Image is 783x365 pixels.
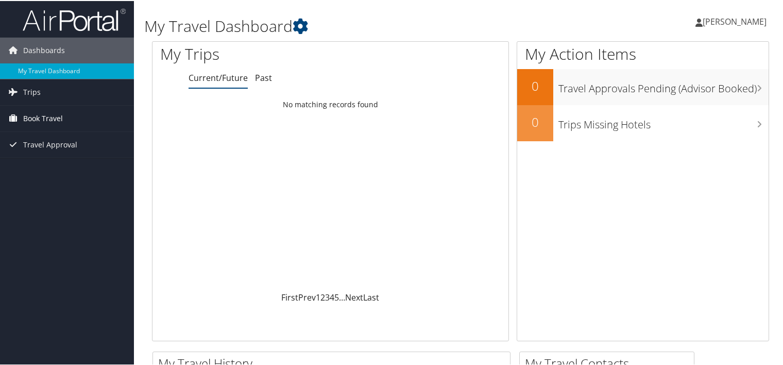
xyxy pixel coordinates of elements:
[298,291,316,302] a: Prev
[23,131,77,157] span: Travel Approval
[363,291,379,302] a: Last
[517,112,553,130] h2: 0
[558,111,769,131] h3: Trips Missing Hotels
[517,76,553,94] h2: 0
[330,291,334,302] a: 4
[160,42,352,64] h1: My Trips
[517,104,769,140] a: 0Trips Missing Hotels
[339,291,345,302] span: …
[23,37,65,62] span: Dashboards
[23,105,63,130] span: Book Travel
[334,291,339,302] a: 5
[345,291,363,302] a: Next
[144,14,566,36] h1: My Travel Dashboard
[255,71,272,82] a: Past
[517,42,769,64] h1: My Action Items
[695,5,777,36] a: [PERSON_NAME]
[325,291,330,302] a: 3
[517,68,769,104] a: 0Travel Approvals Pending (Advisor Booked)
[703,15,767,26] span: [PERSON_NAME]
[189,71,248,82] a: Current/Future
[320,291,325,302] a: 2
[281,291,298,302] a: First
[316,291,320,302] a: 1
[152,94,508,113] td: No matching records found
[23,78,41,104] span: Trips
[23,7,126,31] img: airportal-logo.png
[558,75,769,95] h3: Travel Approvals Pending (Advisor Booked)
